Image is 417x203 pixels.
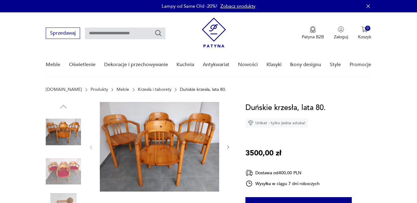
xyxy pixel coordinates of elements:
a: Dekoracje i przechowywanie [104,53,168,77]
img: Ikona diamentu [248,120,253,126]
div: Dostawa od 400,00 PLN [245,169,320,177]
div: Wysyłka w ciągu 7 dni roboczych [245,180,320,187]
img: Ikonka użytkownika [338,26,344,32]
button: 0Koszyk [358,26,371,40]
img: Ikona koszyka [361,26,368,32]
div: 0 [365,26,370,31]
a: Ikona medaluPatyna B2B [302,26,324,40]
a: Antykwariat [203,53,229,77]
a: Zobacz produkty [220,3,255,9]
a: Kuchnia [177,53,194,77]
p: Zaloguj [334,34,348,40]
a: Oświetlenie [69,53,96,77]
img: Zdjęcie produktu Duńskie krzesła, lata 80. [46,114,81,150]
img: Ikona medalu [310,26,316,33]
a: Sprzedawaj [46,32,80,36]
button: Patyna B2B [302,26,324,40]
a: Ikony designu [290,53,321,77]
p: Koszyk [358,34,371,40]
a: Meble [117,87,129,92]
h1: Duńskie krzesła, lata 80. [245,102,326,114]
p: Patyna B2B [302,34,324,40]
img: Zdjęcie produktu Duńskie krzesła, lata 80. [100,102,219,192]
a: Meble [46,53,60,77]
a: [DOMAIN_NAME] [46,87,82,92]
img: Patyna - sklep z meblami i dekoracjami vintage [202,18,226,48]
a: Nowości [238,53,258,77]
button: Szukaj [155,29,162,37]
button: Zaloguj [334,26,348,40]
p: Duńskie krzesła, lata 80. [180,87,226,92]
button: Sprzedawaj [46,27,80,39]
a: Style [330,53,341,77]
p: 3500,00 zł [245,147,281,159]
a: Promocje [350,53,371,77]
p: Lampy od Same Old -20%! [162,3,217,9]
img: Zdjęcie produktu Duńskie krzesła, lata 80. [46,154,81,189]
a: Produkty [91,87,108,92]
a: Klasyki [266,53,282,77]
div: Unikat - tylko jedna sztuka! [245,118,308,128]
img: Ikona dostawy [245,169,253,177]
a: Krzesła i taborety [138,87,172,92]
